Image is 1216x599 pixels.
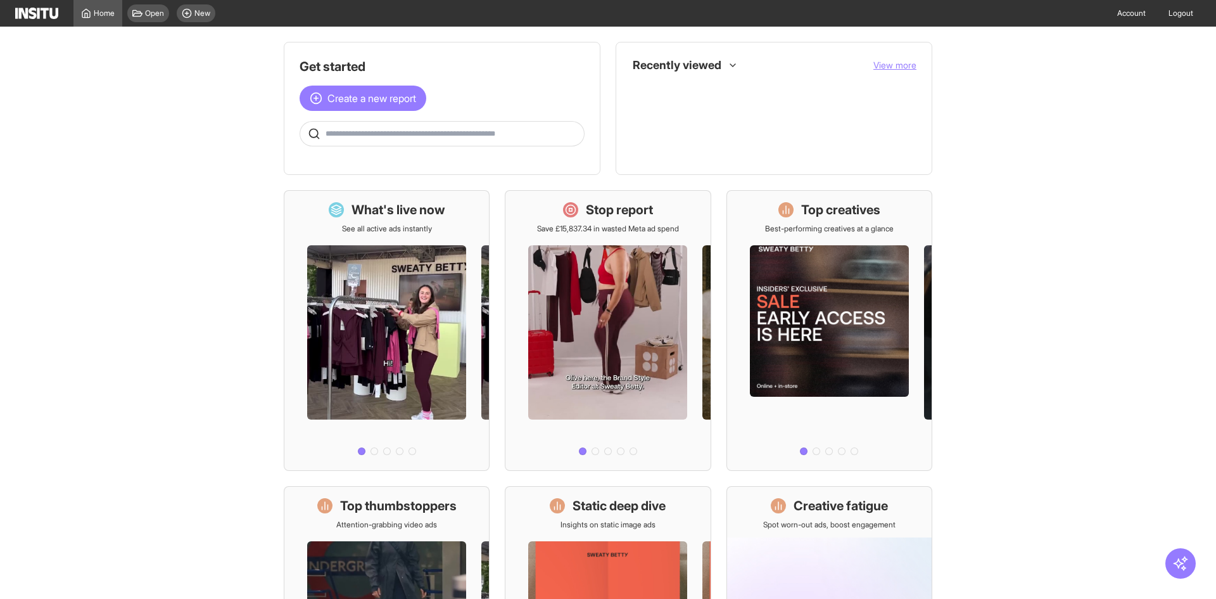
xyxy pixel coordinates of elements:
[586,201,653,219] h1: Stop report
[505,190,711,471] a: Stop reportSave £15,837.34 in wasted Meta ad spend
[873,59,916,72] button: View more
[726,190,932,471] a: Top creativesBest-performing creatives at a glance
[94,8,115,18] span: Home
[560,520,655,530] p: Insights on static image ads
[765,224,894,234] p: Best-performing creatives at a glance
[537,224,679,234] p: Save £15,837.34 in wasted Meta ad spend
[300,58,585,75] h1: Get started
[300,86,426,111] button: Create a new report
[327,91,416,106] span: Create a new report
[351,201,445,219] h1: What's live now
[342,224,432,234] p: See all active ads instantly
[873,60,916,70] span: View more
[15,8,58,19] img: Logo
[340,497,457,515] h1: Top thumbstoppers
[573,497,666,515] h1: Static deep dive
[336,520,437,530] p: Attention-grabbing video ads
[145,8,164,18] span: Open
[801,201,880,219] h1: Top creatives
[194,8,210,18] span: New
[284,190,490,471] a: What's live nowSee all active ads instantly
